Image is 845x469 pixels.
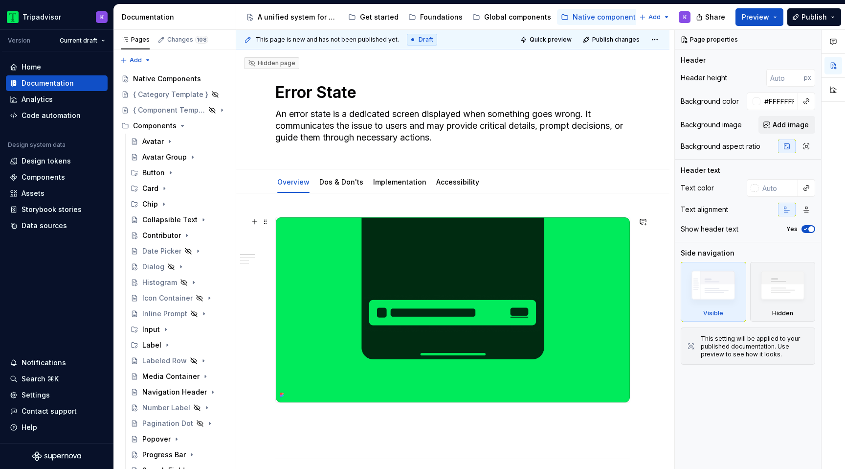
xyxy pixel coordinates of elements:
[127,369,232,384] a: Media Container
[22,12,61,22] div: Tripadvisor
[573,12,640,22] div: Native components
[142,184,158,193] div: Card
[8,37,30,45] div: Version
[6,202,108,217] a: Storybook stories
[60,37,97,45] span: Current draft
[6,387,108,403] a: Settings
[7,11,19,23] img: 0ed0e8b8-9446-497d-bad0-376821b19aa5.png
[801,12,827,22] span: Publish
[6,218,108,234] a: Data sources
[127,149,232,165] a: Avatar Group
[195,36,208,44] span: 108
[2,6,111,27] button: TripadvisorK
[117,87,232,102] a: { Category Template }
[592,36,640,44] span: Publish changes
[142,372,200,381] div: Media Container
[127,196,232,212] div: Chip
[127,353,232,369] a: Labeled Row
[142,434,171,444] div: Popover
[100,13,104,21] div: K
[142,231,181,240] div: Contributor
[117,53,154,67] button: Add
[6,92,108,107] a: Analytics
[133,74,201,84] div: Native Components
[6,153,108,169] a: Design tokens
[8,141,66,149] div: Design system data
[133,105,205,115] div: { Component Template }
[22,172,65,182] div: Components
[142,137,164,146] div: Avatar
[419,36,433,44] span: Draft
[258,12,338,22] div: A unified system for every journey.
[127,228,232,243] a: Contributor
[691,8,732,26] button: Share
[6,186,108,201] a: Assets
[404,9,467,25] a: Foundations
[127,384,232,400] a: Navigation Header
[580,33,644,47] button: Publish changes
[127,243,232,259] a: Date Picker
[750,262,816,322] div: Hidden
[22,374,59,384] div: Search ⌘K
[681,55,706,65] div: Header
[22,221,67,231] div: Data sources
[127,416,232,431] a: Pagination Dot
[758,116,815,134] button: Add image
[344,9,402,25] a: Get started
[760,93,798,110] input: Auto
[242,9,342,25] a: A unified system for every journey.
[273,106,628,145] textarea: An error state is a dedicated screen displayed when something goes wrong. It communicates the iss...
[432,171,483,192] div: Accessibility
[273,171,313,192] div: Overview
[55,34,110,47] button: Current draft
[127,447,232,463] a: Progress Bar
[277,178,310,186] a: Overview
[804,74,811,82] p: px
[705,12,725,22] span: Share
[142,356,187,366] div: Labeled Row
[681,248,734,258] div: Side navigation
[360,12,399,22] div: Get started
[121,36,150,44] div: Pages
[6,75,108,91] a: Documentation
[22,390,50,400] div: Settings
[420,12,463,22] div: Foundations
[142,199,158,209] div: Chip
[127,259,232,275] a: Dialog
[127,290,232,306] a: Icon Container
[22,156,71,166] div: Design tokens
[735,8,783,26] button: Preview
[248,59,295,67] div: Hidden page
[772,309,793,317] div: Hidden
[133,121,177,131] div: Components
[142,293,193,303] div: Icon Container
[127,322,232,337] div: Input
[758,179,798,197] input: Auto
[133,90,208,99] div: { Category Template }
[130,56,142,64] span: Add
[557,9,644,25] a: Native components
[276,217,630,402] img: 8c3a27ff-1c3b-4fd6-aaae-9bf7c0941d0c.png
[22,188,44,198] div: Assets
[22,205,82,214] div: Storybook stories
[127,400,232,416] a: Number Label
[369,171,430,192] div: Implementation
[22,406,77,416] div: Contact support
[373,178,426,186] a: Implementation
[142,387,207,397] div: Navigation Header
[681,141,760,151] div: Background aspect ratio
[22,358,66,368] div: Notifications
[142,419,193,428] div: Pagination Dot
[766,69,804,87] input: Auto
[6,169,108,185] a: Components
[32,451,81,461] a: Supernova Logo
[127,431,232,447] a: Popover
[117,102,232,118] a: { Component Template }
[6,403,108,419] button: Contact support
[122,12,232,22] div: Documentation
[127,181,232,196] div: Card
[681,262,746,322] div: Visible
[167,36,208,44] div: Changes
[142,325,160,334] div: Input
[117,118,232,134] div: Components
